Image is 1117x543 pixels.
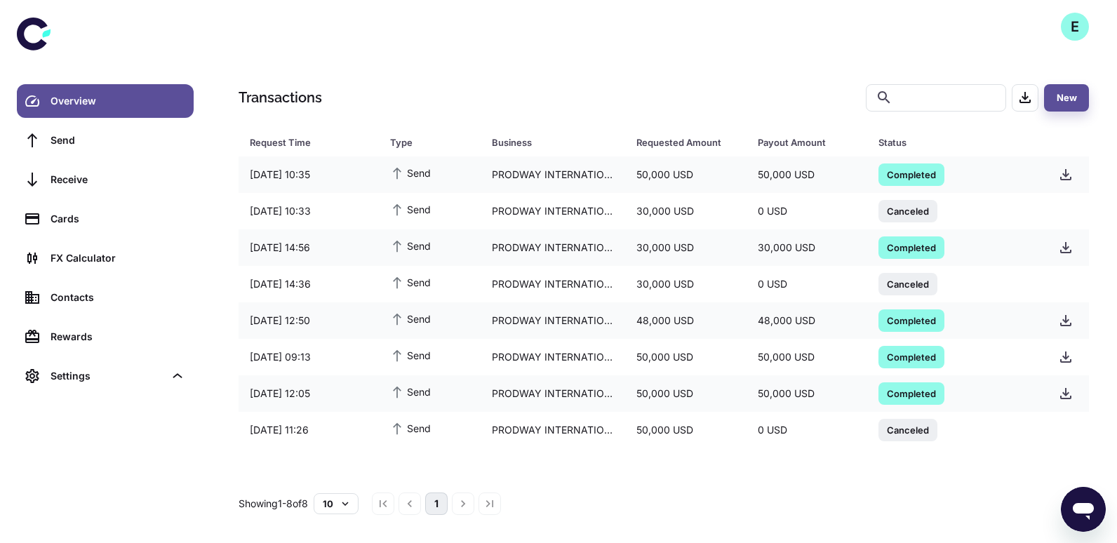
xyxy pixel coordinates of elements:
span: Completed [878,349,944,363]
div: Overview [51,93,185,109]
div: 48,000 USD [747,307,867,334]
span: Completed [878,240,944,254]
span: Completed [878,386,944,400]
button: New [1044,84,1089,112]
span: Send [390,384,431,399]
div: 30,000 USD [625,271,746,297]
span: Payout Amount [758,133,862,152]
a: Send [17,123,194,157]
span: Send [390,311,431,326]
p: Showing 1-8 of 8 [239,496,308,511]
div: 30,000 USD [625,198,746,224]
span: Canceled [878,203,937,217]
span: Request Time [250,133,373,152]
button: E [1061,13,1089,41]
div: Requested Amount [636,133,722,152]
div: 30,000 USD [625,234,746,261]
div: PRODWAY INTERNATIONAL [481,417,626,443]
div: 50,000 USD [625,344,746,370]
div: PRODWAY INTERNATIONAL [481,198,626,224]
div: [DATE] 09:13 [239,344,379,370]
nav: pagination navigation [370,492,503,515]
div: 50,000 USD [625,417,746,443]
iframe: Button to launch messaging window [1061,487,1106,532]
div: Rewards [51,329,185,344]
a: Rewards [17,320,194,354]
button: page 1 [425,492,448,515]
a: Contacts [17,281,194,314]
div: [DATE] 12:05 [239,380,379,407]
div: 0 USD [747,271,867,297]
div: Settings [51,368,164,384]
div: [DATE] 10:35 [239,161,379,188]
div: 50,000 USD [747,344,867,370]
div: 0 USD [747,198,867,224]
span: Status [878,133,1031,152]
div: Contacts [51,290,185,305]
div: 0 USD [747,417,867,443]
div: 50,000 USD [747,380,867,407]
span: Type [390,133,475,152]
a: Receive [17,163,194,196]
a: FX Calculator [17,241,194,275]
span: Send [390,274,431,290]
div: PRODWAY INTERNATIONAL [481,344,626,370]
div: 50,000 USD [625,380,746,407]
div: PRODWAY INTERNATIONAL [481,307,626,334]
div: FX Calculator [51,250,185,266]
button: 10 [314,493,359,514]
div: [DATE] 10:33 [239,198,379,224]
div: 50,000 USD [747,161,867,188]
div: 50,000 USD [625,161,746,188]
div: [DATE] 12:50 [239,307,379,334]
div: Settings [17,359,194,393]
div: 30,000 USD [747,234,867,261]
div: [DATE] 14:56 [239,234,379,261]
span: Requested Amount [636,133,740,152]
span: Canceled [878,276,937,290]
div: PRODWAY INTERNATIONAL [481,271,626,297]
div: Payout Amount [758,133,843,152]
div: Status [878,133,1012,152]
div: [DATE] 14:36 [239,271,379,297]
span: Completed [878,313,944,327]
span: Send [390,201,431,217]
span: Send [390,347,431,363]
div: [DATE] 11:26 [239,417,379,443]
div: PRODWAY INTERNATIONAL [481,380,626,407]
div: PRODWAY INTERNATIONAL [481,234,626,261]
span: Canceled [878,422,937,436]
a: Cards [17,202,194,236]
div: Receive [51,172,185,187]
div: Request Time [250,133,355,152]
a: Overview [17,84,194,118]
div: PRODWAY INTERNATIONAL [481,161,626,188]
div: Type [390,133,457,152]
span: Send [390,165,431,180]
div: Cards [51,211,185,227]
div: Send [51,133,185,148]
span: Send [390,238,431,253]
h1: Transactions [239,87,322,108]
div: 48,000 USD [625,307,746,334]
span: Send [390,420,431,436]
span: Completed [878,167,944,181]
